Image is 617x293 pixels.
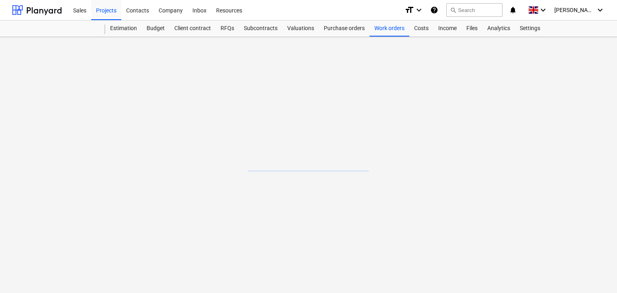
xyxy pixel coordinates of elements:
[282,20,319,37] a: Valuations
[370,20,409,37] a: Work orders
[405,5,414,15] i: format_size
[433,20,462,37] a: Income
[482,20,515,37] a: Analytics
[319,20,370,37] a: Purchase orders
[239,20,282,37] a: Subcontracts
[142,20,170,37] a: Budget
[554,7,595,13] span: [PERSON_NAME]
[446,3,503,17] button: Search
[509,5,517,15] i: notifications
[538,5,548,15] i: keyboard_arrow_down
[170,20,216,37] a: Client contract
[462,20,482,37] a: Files
[450,7,456,13] span: search
[430,5,438,15] i: Knowledge base
[216,20,239,37] a: RFQs
[515,20,545,37] a: Settings
[595,5,605,15] i: keyboard_arrow_down
[105,20,142,37] a: Estimation
[414,5,424,15] i: keyboard_arrow_down
[409,20,433,37] a: Costs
